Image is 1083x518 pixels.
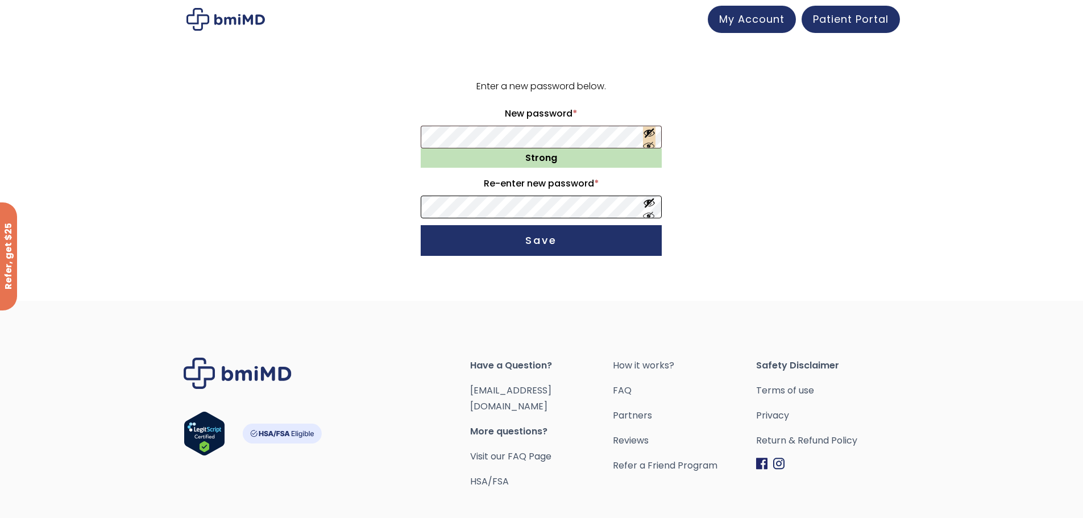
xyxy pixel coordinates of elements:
[421,225,662,256] button: Save
[186,8,265,31] img: My account
[470,450,551,463] a: Visit our FAQ Page
[242,424,322,444] img: HSA-FSA
[813,12,889,26] span: Patient Portal
[421,148,662,168] div: Strong
[708,6,796,33] a: My Account
[421,175,662,193] label: Re-enter new password
[184,358,292,389] img: Brand Logo
[419,78,663,94] p: Enter a new password below.
[470,384,551,413] a: [EMAIL_ADDRESS][DOMAIN_NAME]
[756,458,767,470] img: Facebook
[719,12,785,26] span: My Account
[756,358,899,374] span: Safety Disclaimer
[470,475,509,488] a: HSA/FSA
[643,127,655,148] button: Show password
[470,424,613,440] span: More questions?
[756,383,899,399] a: Terms of use
[613,358,756,374] a: How it works?
[773,458,785,470] img: Instagram
[470,358,613,374] span: Have a Question?
[184,411,225,461] a: Verify LegitScript Approval for www.bmimd.com
[802,6,900,33] a: Patient Portal
[613,408,756,424] a: Partners
[756,433,899,449] a: Return & Refund Policy
[756,408,899,424] a: Privacy
[643,197,655,218] button: Show password
[613,433,756,449] a: Reviews
[613,458,756,474] a: Refer a Friend Program
[184,411,225,456] img: Verify Approval for www.bmimd.com
[421,105,662,123] label: New password
[613,383,756,399] a: FAQ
